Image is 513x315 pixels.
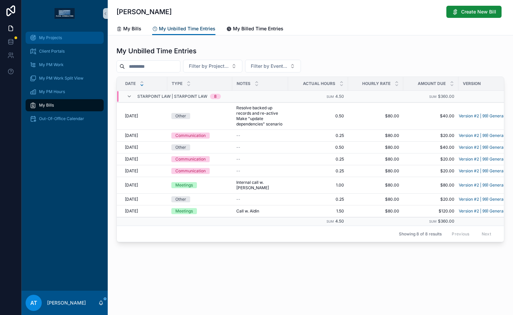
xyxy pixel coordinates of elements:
span: $40.00 [407,113,454,119]
a: My Unbilled Time Entries [152,23,215,35]
span: 0.50 [292,113,344,119]
span: [DATE] [125,156,138,162]
div: scrollable content [22,27,108,134]
span: 0.25 [292,197,344,202]
div: 8 [214,94,217,99]
button: Create New Bill [446,6,502,18]
span: $80.00 [352,156,399,162]
span: Call w. Aidin [236,208,259,214]
span: 0.25 [292,156,344,162]
span: Actual Hours [303,81,335,86]
h1: My Unbilled Time Entries [116,46,197,56]
span: [DATE] [125,182,138,188]
span: -- [236,168,240,174]
a: My Bills [26,99,104,111]
img: App logo [55,8,75,19]
span: [DATE] [125,168,138,174]
span: [DATE] [125,145,138,150]
span: 0.25 [292,133,344,138]
span: My Bills [39,103,54,108]
span: $80.00 [352,197,399,202]
small: Sum [327,95,334,98]
a: Out-Of-Office Calendar [26,113,104,125]
span: $120.00 [407,208,454,214]
span: Create New Bill [461,8,496,15]
span: Client Portals [39,49,65,54]
span: 4.50 [335,94,344,99]
div: Communication [175,156,206,162]
span: My Unbilled Time Entries [159,25,215,32]
span: 0.25 [292,168,344,174]
span: $20.00 [407,133,454,138]
small: Sum [327,220,334,223]
span: $80.00 [352,133,399,138]
span: Version [463,81,481,86]
span: -- [236,197,240,202]
span: My PM Work Split View [39,76,83,81]
span: -- [236,133,240,138]
span: Type [172,81,182,86]
div: Communication [175,133,206,139]
span: Showing 8 of 8 results [399,231,442,237]
span: $360.00 [438,219,454,224]
span: $80.00 [407,182,454,188]
span: $20.00 [407,197,454,202]
button: Select Button [245,60,301,73]
span: -- [236,156,240,162]
span: Hourly Rate [362,81,390,86]
span: -- [236,145,240,150]
span: $80.00 [352,145,399,150]
span: [DATE] [125,133,138,138]
a: Client Portals [26,45,104,57]
span: $20.00 [407,168,454,174]
a: My Projects [26,32,104,44]
a: My Billed Time Entries [226,23,283,36]
span: Amount Due [418,81,446,86]
span: 1.00 [292,182,344,188]
span: Starpoint Law | Starpoint Law [137,94,207,99]
div: Other [175,144,186,150]
small: Sum [429,95,437,98]
span: My Projects [39,35,62,40]
span: Filter by Event... [251,63,287,69]
a: My PM Work [26,59,104,71]
small: Sum [429,220,437,223]
span: $80.00 [352,182,399,188]
span: My Billed Time Entries [233,25,283,32]
span: Date [125,81,136,86]
span: Internal call w. [PERSON_NAME] [236,180,284,191]
div: Other [175,113,186,119]
span: 0.50 [292,145,344,150]
span: $80.00 [352,208,399,214]
button: Select Button [183,60,242,73]
span: Resolve backed up records and re-active Make "update dependencies" scenario [236,105,284,127]
h1: [PERSON_NAME] [116,7,172,17]
span: $20.00 [407,156,454,162]
span: $40.00 [407,145,454,150]
span: 1.50 [292,208,344,214]
div: Meetings [175,208,193,214]
span: 4.50 [335,219,344,224]
span: $360.00 [438,94,454,99]
span: Out-Of-Office Calendar [39,116,84,121]
span: Notes [237,81,250,86]
span: [DATE] [125,113,138,119]
div: Communication [175,168,206,174]
a: My PM Work Split View [26,72,104,84]
span: $80.00 [352,113,399,119]
span: Filter by Project... [189,63,229,69]
span: [DATE] [125,197,138,202]
span: My PM Hours [39,89,65,94]
span: $80.00 [352,168,399,174]
a: My Bills [116,23,141,36]
div: Other [175,196,186,202]
span: My Bills [123,25,141,32]
span: AT [30,299,37,307]
span: My PM Work [39,62,64,67]
span: [DATE] [125,208,138,214]
p: [PERSON_NAME] [47,299,86,306]
div: Meetings [175,182,193,188]
a: My PM Hours [26,86,104,98]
